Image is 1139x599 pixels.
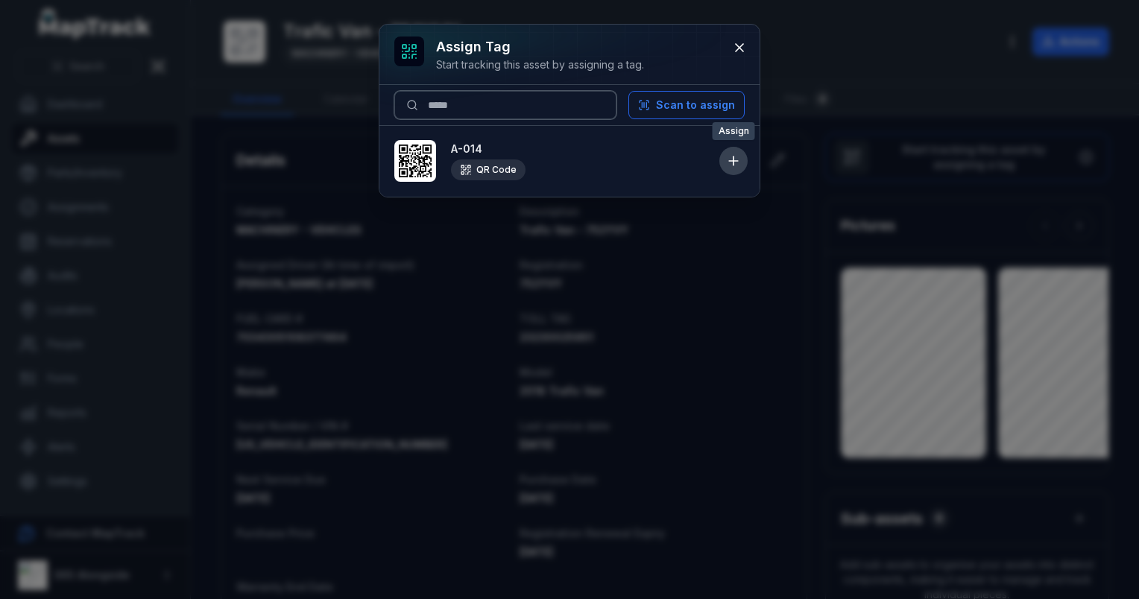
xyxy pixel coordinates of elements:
[713,122,755,140] span: Assign
[436,37,644,57] h3: Assign tag
[451,142,713,156] strong: A-014
[628,91,745,119] button: Scan to assign
[451,159,526,180] div: QR Code
[436,57,644,72] div: Start tracking this asset by assigning a tag.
